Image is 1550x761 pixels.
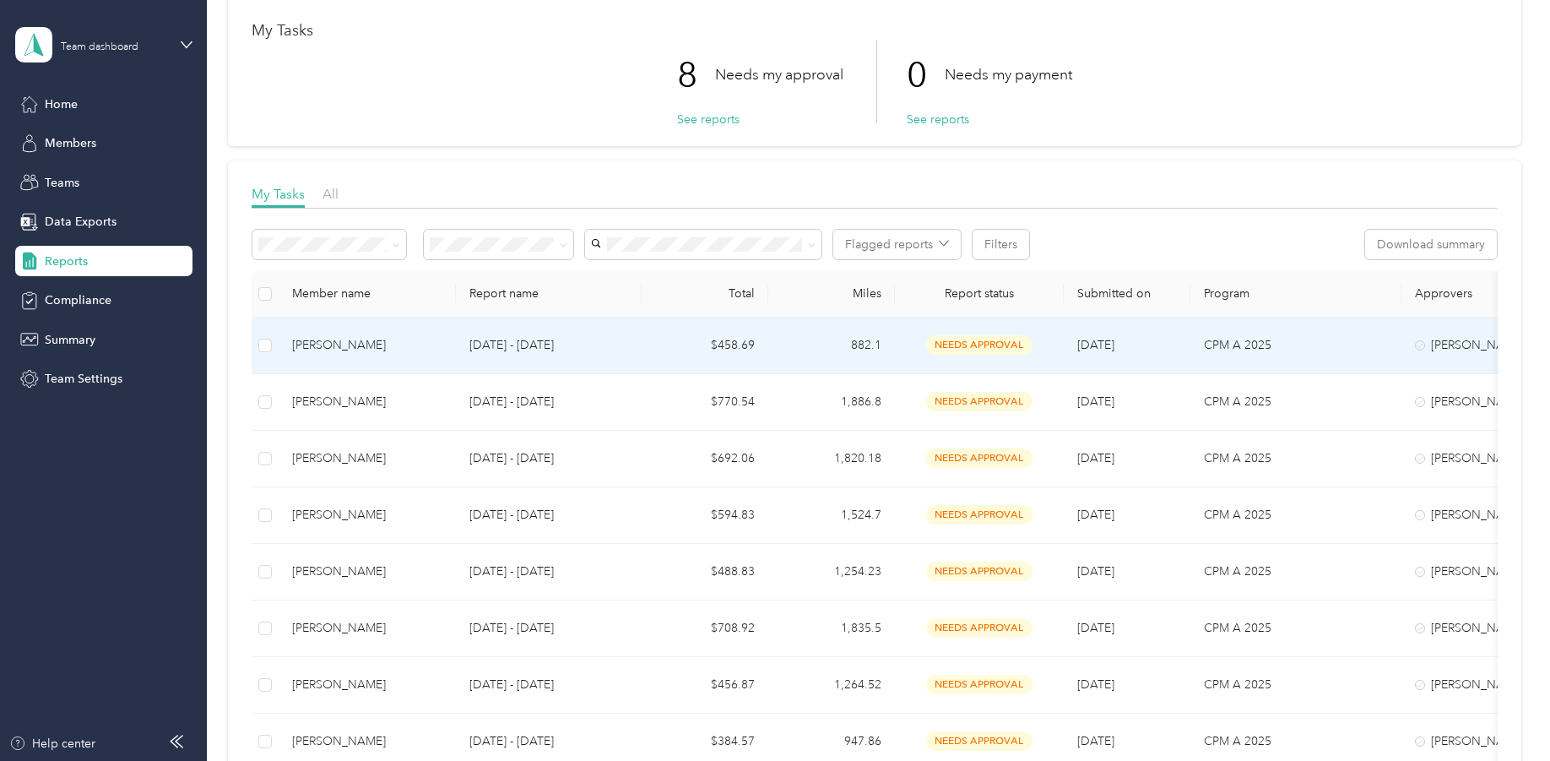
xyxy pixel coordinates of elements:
[45,174,79,192] span: Teams
[1190,601,1401,657] td: CPM A 2025
[1077,677,1114,692] span: [DATE]
[926,392,1032,411] span: needs approval
[926,618,1032,638] span: needs approval
[926,731,1032,751] span: needs approval
[1204,506,1388,525] p: CPM A 2025
[655,286,755,301] div: Total
[945,64,1072,85] p: Needs my payment
[1077,621,1114,635] span: [DATE]
[252,186,305,202] span: My Tasks
[642,431,768,487] td: $692.06
[469,563,628,581] p: [DATE] - [DATE]
[1064,271,1190,318] th: Submitted on
[907,111,969,128] button: See reports
[768,601,895,657] td: 1,835.5
[1365,230,1497,259] button: Download summary
[469,732,628,751] p: [DATE] - [DATE]
[292,619,442,638] div: [PERSON_NAME]
[1190,431,1401,487] td: CPM A 2025
[1204,393,1388,411] p: CPM A 2025
[469,393,628,411] p: [DATE] - [DATE]
[45,95,78,113] span: Home
[292,336,442,355] div: [PERSON_NAME]
[45,331,95,349] span: Summary
[322,186,339,202] span: All
[292,393,442,411] div: [PERSON_NAME]
[292,449,442,468] div: [PERSON_NAME]
[768,374,895,431] td: 1,886.8
[1204,449,1388,468] p: CPM A 2025
[908,286,1050,301] span: Report status
[1190,657,1401,714] td: CPM A 2025
[1190,318,1401,374] td: CPM A 2025
[9,735,95,753] button: Help center
[292,286,442,301] div: Member name
[469,676,628,694] p: [DATE] - [DATE]
[768,487,895,544] td: 1,524.7
[292,563,442,581] div: [PERSON_NAME]
[1077,734,1114,748] span: [DATE]
[642,374,768,431] td: $770.54
[469,619,628,638] p: [DATE] - [DATE]
[642,487,768,544] td: $594.83
[907,40,945,111] p: 0
[926,448,1032,468] span: needs approval
[768,318,895,374] td: 882.1
[45,370,122,388] span: Team Settings
[292,506,442,525] div: [PERSON_NAME]
[642,318,768,374] td: $458.69
[456,271,642,318] th: Report name
[45,291,111,309] span: Compliance
[677,40,715,111] p: 8
[642,657,768,714] td: $456.87
[715,64,843,85] p: Needs my approval
[1077,338,1114,352] span: [DATE]
[1077,508,1114,522] span: [DATE]
[768,544,895,601] td: 1,254.23
[469,336,628,355] p: [DATE] - [DATE]
[677,111,740,128] button: See reports
[61,42,138,52] div: Team dashboard
[926,505,1032,525] span: needs approval
[1190,271,1401,318] th: Program
[768,657,895,714] td: 1,264.52
[292,732,442,751] div: [PERSON_NAME]
[279,271,456,318] th: Member name
[1204,619,1388,638] p: CPM A 2025
[1204,563,1388,581] p: CPM A 2025
[1204,336,1388,355] p: CPM A 2025
[782,286,881,301] div: Miles
[926,562,1032,581] span: needs approval
[469,506,628,525] p: [DATE] - [DATE]
[45,253,88,270] span: Reports
[1077,394,1114,409] span: [DATE]
[973,230,1029,259] button: Filters
[45,213,117,231] span: Data Exports
[833,230,961,259] button: Flagged reports
[1190,487,1401,544] td: CPM A 2025
[1077,564,1114,579] span: [DATE]
[292,676,442,694] div: [PERSON_NAME]
[926,675,1032,694] span: needs approval
[1204,676,1388,694] p: CPM A 2025
[45,134,96,152] span: Members
[1190,374,1401,431] td: CPM A 2025
[768,431,895,487] td: 1,820.18
[1455,666,1550,761] iframe: Everlance-gr Chat Button Frame
[252,22,1498,40] h1: My Tasks
[1190,544,1401,601] td: CPM A 2025
[926,335,1032,355] span: needs approval
[642,601,768,657] td: $708.92
[1204,732,1388,751] p: CPM A 2025
[642,544,768,601] td: $488.83
[1077,451,1114,465] span: [DATE]
[469,449,628,468] p: [DATE] - [DATE]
